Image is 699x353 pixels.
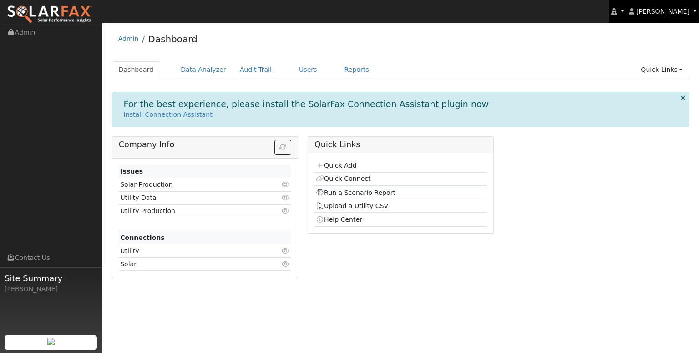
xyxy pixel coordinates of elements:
h1: For the best experience, please install the SolarFax Connection Assistant plugin now [124,99,489,109]
i: Click to view [282,208,290,214]
span: [PERSON_NAME] [636,8,689,15]
a: Dashboard [148,34,198,45]
h5: Company Info [119,140,291,149]
a: Audit Trail [233,61,279,78]
img: retrieve [47,338,55,345]
a: Dashboard [112,61,161,78]
a: Help Center [316,216,362,223]
a: Quick Links [634,61,689,78]
i: Click to view [282,261,290,267]
a: Admin [118,35,139,42]
h5: Quick Links [314,140,487,149]
a: Upload a Utility CSV [316,202,388,209]
span: Site Summary [5,272,97,284]
strong: Connections [120,234,165,241]
i: Click to view [282,181,290,188]
div: [PERSON_NAME] [5,284,97,294]
a: Reports [338,61,376,78]
td: Utility Production [119,204,263,218]
td: Solar Production [119,178,263,191]
td: Utility [119,244,263,258]
strong: Issues [120,168,143,175]
a: Install Connection Assistant [124,111,213,118]
a: Users [292,61,324,78]
i: Click to view [282,248,290,254]
a: Quick Connect [316,175,370,182]
a: Run a Scenario Report [316,189,395,196]
td: Utility Data [119,191,263,204]
td: Solar [119,258,263,271]
img: SolarFax [7,5,92,24]
i: Click to view [282,194,290,201]
a: Data Analyzer [174,61,233,78]
a: Quick Add [316,162,356,169]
